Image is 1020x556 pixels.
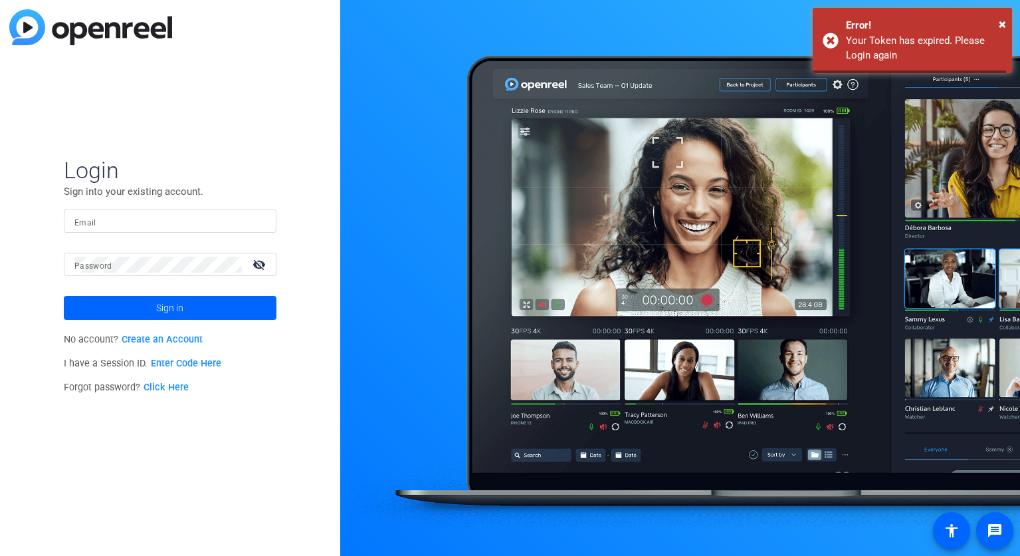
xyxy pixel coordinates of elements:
mat-label: Email [74,218,96,227]
div: Your Token has expired. Please Login again [846,33,1002,63]
img: blue-gradient.svg [9,9,172,45]
button: Close [999,14,1006,34]
a: Click Here [144,382,189,393]
mat-icon: accessibility [944,523,960,539]
mat-icon: message [987,523,1003,539]
span: I have a Session ID. [64,358,221,369]
p: Sign into your existing account. [64,184,276,199]
mat-icon: visibility_off [245,255,276,274]
a: Create an Account [122,334,203,345]
span: Sign in [156,291,183,325]
span: × [999,16,1006,32]
div: Error! [846,18,1002,33]
span: Forgot password? [64,382,189,393]
mat-label: Password [74,261,112,271]
input: Enter Email Address [74,213,266,229]
span: No account? [64,334,203,345]
a: Enter Code Here [151,358,221,369]
span: Login [64,156,276,184]
button: Sign in [64,296,276,320]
